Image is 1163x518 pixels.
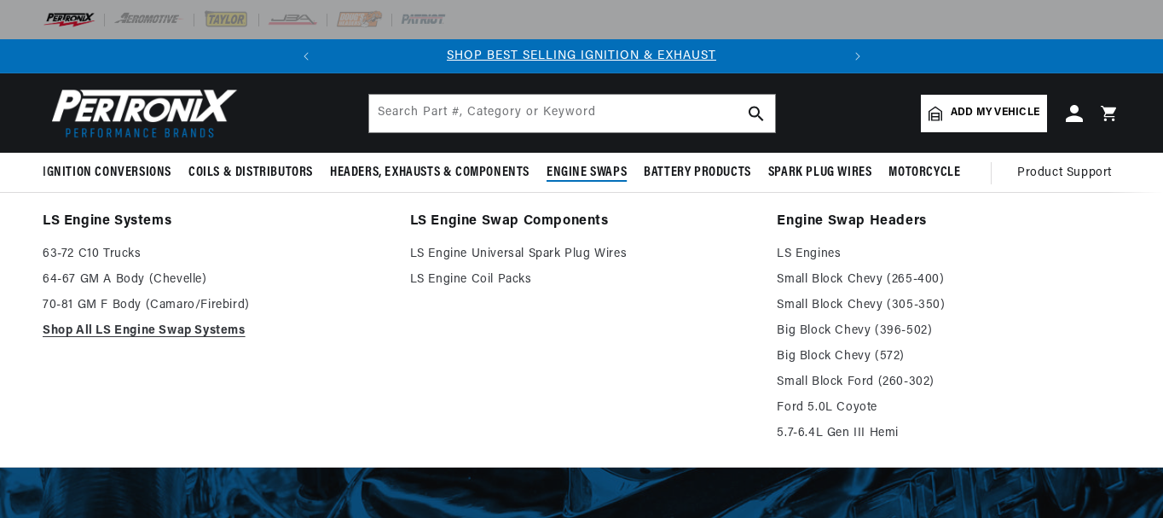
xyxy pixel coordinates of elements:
[369,95,775,132] input: Search Part #, Category or Keyword
[447,49,716,62] a: SHOP BEST SELLING IGNITION & EXHAUST
[777,423,1120,444] a: 5.7-6.4L Gen III Hemi
[768,164,872,182] span: Spark Plug Wires
[777,321,1120,341] a: Big Block Chevy (396-502)
[547,164,627,182] span: Engine Swaps
[180,153,321,193] summary: Coils & Distributors
[330,164,529,182] span: Headers, Exhausts & Components
[880,153,969,193] summary: Motorcycle
[43,210,386,234] a: LS Engine Systems
[888,164,960,182] span: Motorcycle
[323,47,841,66] div: 1 of 2
[289,39,323,73] button: Translation missing: en.sections.announcements.previous_announcement
[738,95,775,132] button: search button
[777,270,1120,290] a: Small Block Chevy (265-400)
[760,153,881,193] summary: Spark Plug Wires
[43,321,386,341] a: Shop All LS Engine Swap Systems
[951,105,1039,121] span: Add my vehicle
[777,210,1120,234] a: Engine Swap Headers
[188,164,313,182] span: Coils & Distributors
[635,153,760,193] summary: Battery Products
[43,84,239,143] img: Pertronix
[1017,164,1112,183] span: Product Support
[43,164,171,182] span: Ignition Conversions
[323,47,841,66] div: Announcement
[777,398,1120,418] a: Ford 5.0L Coyote
[43,153,180,193] summary: Ignition Conversions
[841,39,875,73] button: Translation missing: en.sections.announcements.next_announcement
[777,295,1120,316] a: Small Block Chevy (305-350)
[43,270,386,290] a: 64-67 GM A Body (Chevelle)
[777,244,1120,265] a: LS Engines
[410,210,754,234] a: LS Engine Swap Components
[43,244,386,265] a: 63-72 C10 Trucks
[644,164,751,182] span: Battery Products
[538,153,635,193] summary: Engine Swaps
[777,372,1120,393] a: Small Block Ford (260-302)
[43,295,386,316] a: 70-81 GM F Body (Camaro/Firebird)
[321,153,538,193] summary: Headers, Exhausts & Components
[410,270,754,290] a: LS Engine Coil Packs
[1017,153,1120,194] summary: Product Support
[410,244,754,265] a: LS Engine Universal Spark Plug Wires
[777,346,1120,367] a: Big Block Chevy (572)
[921,95,1047,132] a: Add my vehicle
